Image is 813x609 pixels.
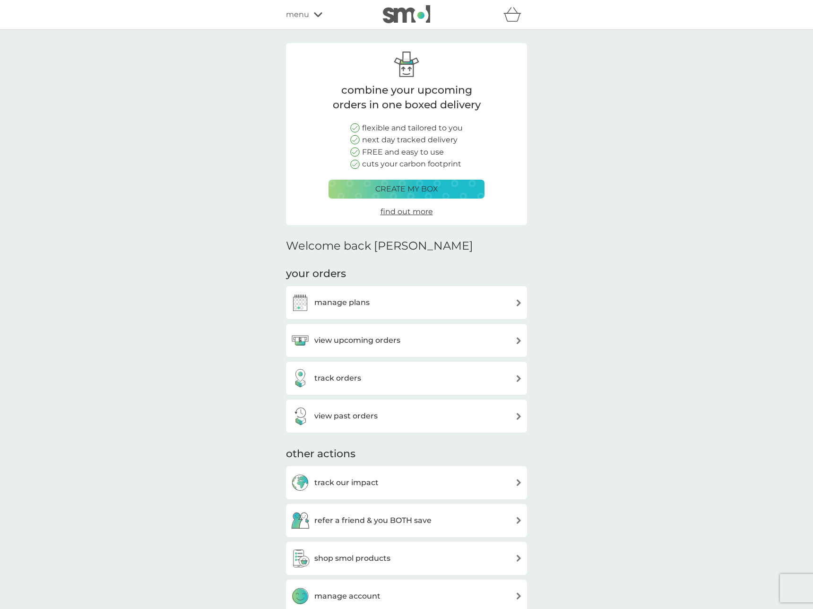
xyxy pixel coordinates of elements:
[515,592,522,600] img: arrow right
[314,477,379,489] h3: track our impact
[383,5,430,23] img: smol
[515,375,522,382] img: arrow right
[362,122,463,134] p: flexible and tailored to you
[286,267,346,281] h3: your orders
[286,239,473,253] h2: Welcome back [PERSON_NAME]
[381,207,433,216] span: find out more
[314,552,390,565] h3: shop smol products
[381,206,433,218] a: find out more
[362,134,458,146] p: next day tracked delivery
[515,555,522,562] img: arrow right
[515,299,522,306] img: arrow right
[314,410,378,422] h3: view past orders
[286,9,309,21] span: menu
[314,590,381,602] h3: manage account
[329,83,484,113] p: combine your upcoming orders in one boxed delivery
[314,514,432,527] h3: refer a friend & you BOTH save
[286,447,355,461] h3: other actions
[362,158,461,170] p: cuts your carbon footprint
[314,296,370,309] h3: manage plans
[329,180,484,199] button: create my box
[314,372,361,384] h3: track orders
[515,337,522,344] img: arrow right
[375,183,438,195] p: create my box
[362,146,444,158] p: FREE and easy to use
[515,517,522,524] img: arrow right
[515,413,522,420] img: arrow right
[503,5,527,24] div: basket
[515,479,522,486] img: arrow right
[314,334,400,347] h3: view upcoming orders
